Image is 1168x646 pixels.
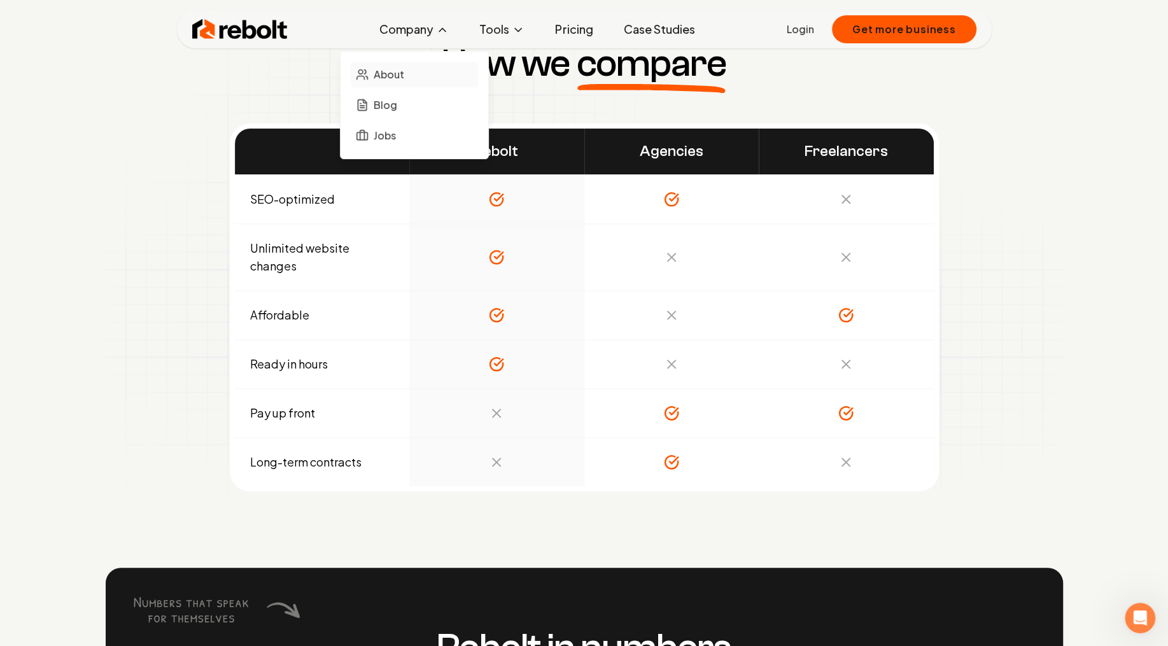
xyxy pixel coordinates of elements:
[235,339,410,388] td: Ready in hours
[235,388,410,437] td: Pay up front
[584,129,759,175] th: Agencies
[351,62,478,87] a: About
[369,17,459,42] button: Company
[192,17,288,42] img: Rebolt Logo
[613,17,705,42] a: Case Studies
[545,17,603,42] a: Pricing
[787,22,814,37] a: Login
[832,15,976,43] button: Get more business
[442,45,726,83] h3: How we
[759,129,934,175] th: Freelancers
[235,223,410,290] td: Unlimited website changes
[235,437,410,486] td: Long-term contracts
[409,129,584,175] th: Rebolt
[469,17,535,42] button: Tools
[374,128,396,143] span: Jobs
[374,67,404,82] span: About
[235,290,410,339] td: Affordable
[374,97,397,113] span: Blog
[577,45,727,83] span: compare
[351,92,478,118] a: Blog
[235,174,410,223] td: SEO-optimized
[1125,603,1155,633] iframe: Intercom live chat
[351,123,478,148] a: Jobs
